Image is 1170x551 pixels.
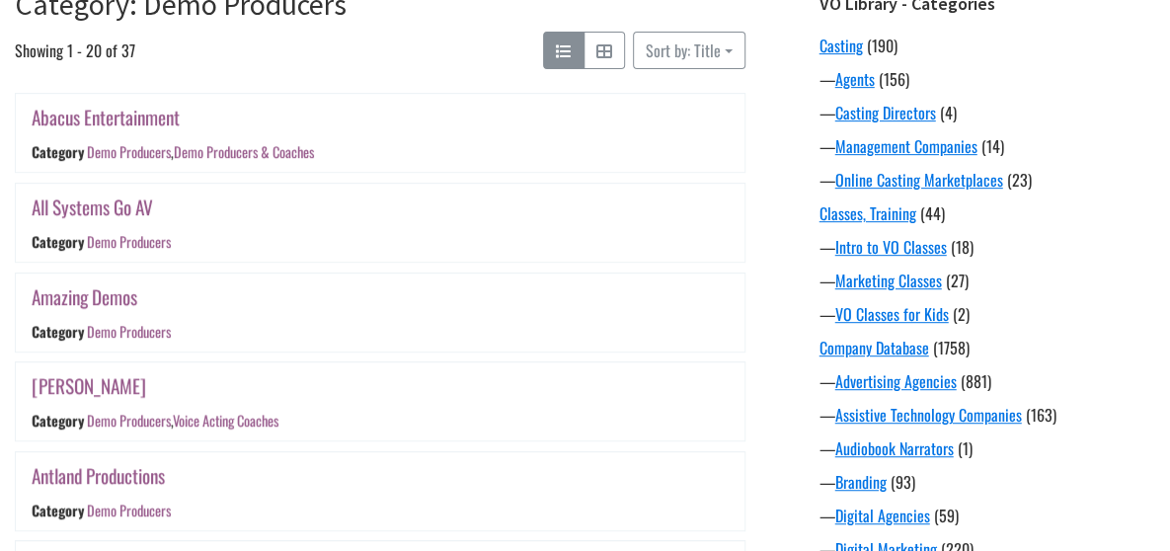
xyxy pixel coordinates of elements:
[953,302,970,326] span: (2)
[981,134,1004,158] span: (14)
[1026,403,1056,427] span: (163)
[951,235,974,259] span: (18)
[819,34,863,57] a: Casting
[32,103,180,131] a: Abacus Entertainment
[633,32,745,69] button: Sort by: Title
[946,269,969,292] span: (27)
[87,500,171,520] a: Demo Producers
[835,436,954,460] a: Audiobook Narrators
[835,134,977,158] a: Management Companies
[174,142,314,163] a: Demo Producers & Coaches
[891,470,915,494] span: (93)
[867,34,897,57] span: (190)
[835,470,887,494] a: Branding
[961,369,991,393] span: (881)
[32,371,146,400] a: [PERSON_NAME]
[940,101,957,124] span: (4)
[32,142,84,163] div: Category
[87,410,171,431] a: Demo Producers
[87,321,171,342] a: Demo Producers
[32,231,84,252] div: Category
[933,336,970,359] span: (1758)
[32,500,84,520] div: Category
[934,504,959,527] span: (59)
[835,403,1022,427] a: Assistive Technology Companies
[879,67,909,91] span: (156)
[835,67,875,91] a: Agents
[835,302,949,326] a: VO Classes for Kids
[87,231,171,252] a: Demo Producers
[819,201,916,225] a: Classes, Training
[87,142,314,163] div: ,
[87,142,171,163] a: Demo Producers
[835,504,930,527] a: Digital Agencies
[32,321,84,342] div: Category
[15,32,135,69] span: Showing 1 - 20 of 37
[835,235,947,259] a: Intro to VO Classes
[87,410,278,431] div: ,
[835,168,1003,192] a: Online Casting Marketplaces
[173,410,278,431] a: Voice Acting Coaches
[819,336,929,359] a: Company Database
[835,101,936,124] a: Casting Directors
[958,436,973,460] span: (1)
[835,269,942,292] a: Marketing Classes
[835,369,957,393] a: Advertising Agencies
[32,461,165,490] a: Antland Productions
[920,201,945,225] span: (44)
[32,193,153,221] a: All Systems Go AV
[32,410,84,431] div: Category
[1007,168,1032,192] span: (23)
[32,282,137,311] a: Amazing Demos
